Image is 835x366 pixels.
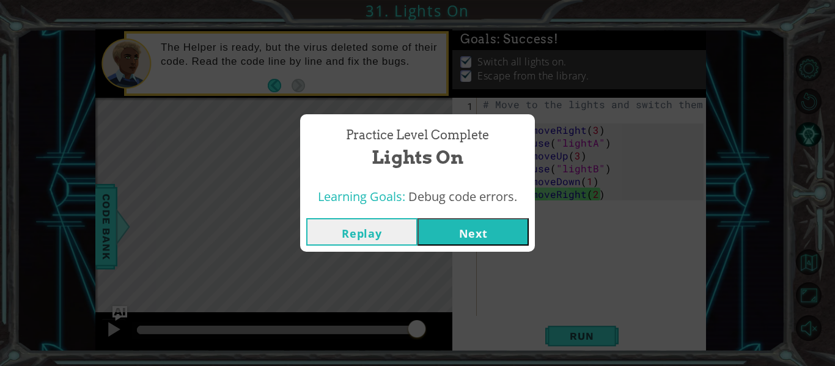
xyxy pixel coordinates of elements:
span: Debug code errors. [408,188,517,205]
span: Learning Goals: [318,188,405,205]
button: Replay [306,218,417,246]
span: Practice Level Complete [346,126,489,144]
span: Lights On [372,144,463,170]
button: Next [417,218,529,246]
